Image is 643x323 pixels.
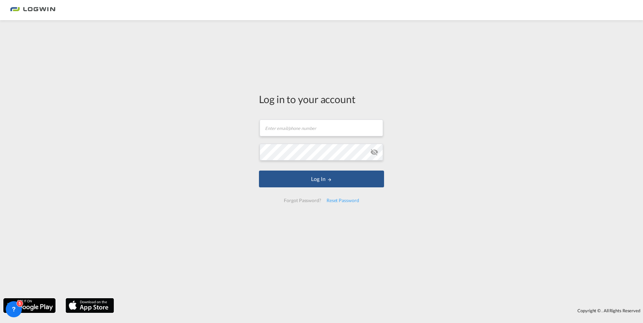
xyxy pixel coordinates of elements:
[324,194,362,206] div: Reset Password
[65,297,115,314] img: apple.png
[259,171,384,187] button: LOGIN
[10,3,55,18] img: bc73a0e0d8c111efacd525e4c8ad7d32.png
[260,120,383,136] input: Enter email/phone number
[370,148,378,156] md-icon: icon-eye-off
[259,92,384,106] div: Log in to your account
[3,297,56,314] img: google.png
[281,194,324,206] div: Forgot Password?
[117,305,643,316] div: Copyright © . All Rights Reserved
